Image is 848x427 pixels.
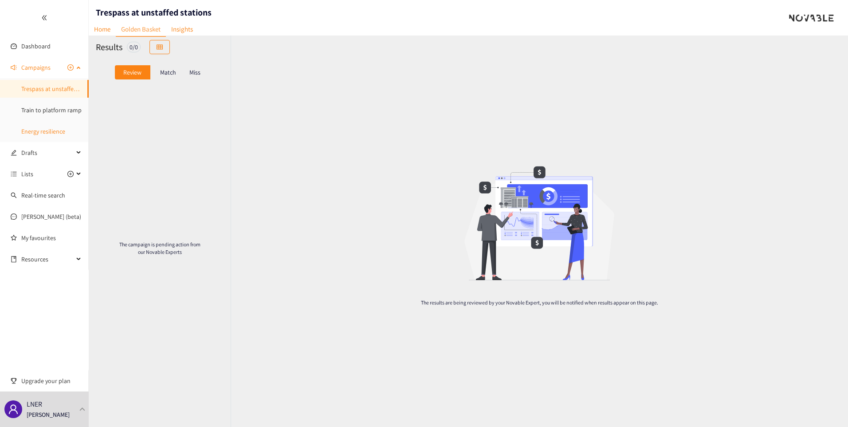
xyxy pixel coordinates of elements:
span: Lists [21,165,33,183]
span: trophy [11,378,17,384]
a: Energy resilience [21,127,65,135]
p: Match [160,69,176,76]
a: Golden Basket [116,22,166,37]
span: double-left [41,15,47,21]
span: Campaigns [21,59,51,76]
span: Drafts [21,144,74,162]
h1: Trespass at unstaffed stations [96,6,212,19]
h2: Results [96,41,122,53]
span: Upgrade your plan [21,372,82,390]
a: Real-time search [21,191,65,199]
span: plus-circle [67,171,74,177]
p: The results are being reviewed by your Novable Expert, you will be notified when results appear o... [359,299,719,306]
a: Train to platform ramp [21,106,82,114]
div: 0 / 0 [127,42,141,52]
span: user [8,404,19,415]
p: Review [123,69,141,76]
span: unordered-list [11,171,17,177]
a: Insights [166,22,198,36]
p: Miss [189,69,200,76]
span: book [11,256,17,262]
span: plus-circle [67,64,74,71]
a: My favourites [21,229,82,247]
span: sound [11,64,17,71]
span: Resources [21,250,74,268]
a: [PERSON_NAME] (beta) [21,213,81,221]
a: Dashboard [21,42,51,50]
p: LNER [27,399,42,410]
a: Trespass at unstaffed stations [21,85,100,93]
p: [PERSON_NAME] [27,410,70,419]
button: table [149,40,170,54]
iframe: Chat Widget [804,384,848,427]
a: Home [89,22,116,36]
span: table [157,44,163,51]
span: edit [11,150,17,156]
p: The campaign is pending action from our Novable Experts [117,241,202,256]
